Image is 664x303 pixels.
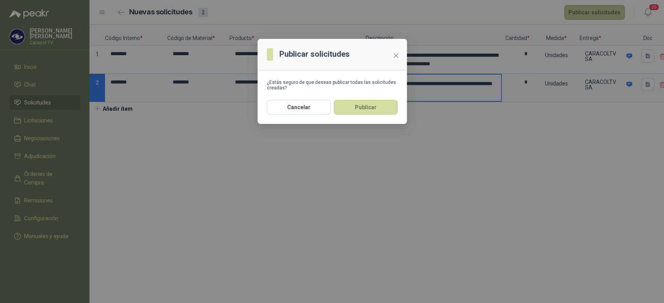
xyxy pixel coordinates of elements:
span: close [393,52,399,59]
button: Close [390,49,402,62]
div: ¿Estás seguro de que deseas publicar todas las solicitudes creadas? [267,80,398,91]
button: Publicar [334,100,398,115]
h3: Publicar solicitudes [279,48,350,60]
button: Cancelar [267,100,331,115]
